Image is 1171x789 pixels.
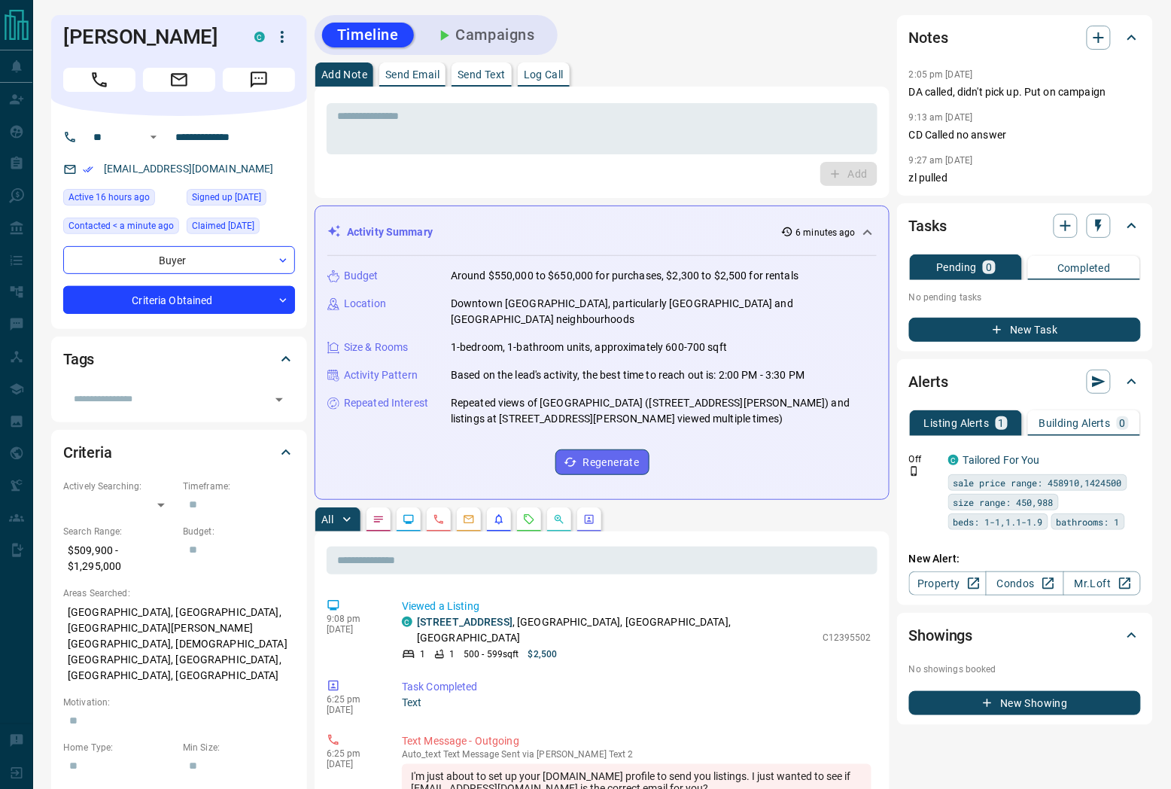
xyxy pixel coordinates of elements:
div: Tags [63,341,295,377]
p: Search Range: [63,525,175,538]
p: Pending [936,262,977,273]
div: Criteria [63,434,295,471]
svg: Agent Actions [583,513,595,525]
p: Send Text [458,69,506,80]
a: Condos [986,571,1063,596]
p: zl pulled [909,170,1141,186]
p: 9:13 am [DATE] [909,112,973,123]
a: Mr.Loft [1063,571,1141,596]
div: Mon Sep 08 2025 [187,218,295,239]
div: Alerts [909,364,1141,400]
svg: Lead Browsing Activity [403,513,415,525]
p: Downtown [GEOGRAPHIC_DATA], particularly [GEOGRAPHIC_DATA] and [GEOGRAPHIC_DATA] neighbourhoods [451,296,877,327]
p: No showings booked [909,663,1141,676]
div: condos.ca [948,455,959,465]
div: Notes [909,20,1141,56]
div: Tue Sep 16 2025 [63,218,179,239]
p: Listing Alerts [924,418,990,428]
button: Regenerate [555,449,649,475]
p: Budget [344,268,379,284]
span: Contacted < a minute ago [68,218,174,233]
h1: [PERSON_NAME] [63,25,232,49]
p: Size & Rooms [344,340,409,355]
p: , [GEOGRAPHIC_DATA], [GEOGRAPHIC_DATA], [GEOGRAPHIC_DATA] [417,614,815,646]
p: Home Type: [63,741,175,754]
span: Message [223,68,295,92]
span: size range: 450,988 [954,495,1054,510]
p: Budget: [183,525,295,538]
button: New Task [909,318,1141,342]
h2: Notes [909,26,948,50]
p: 1 [420,647,425,661]
p: 1 [999,418,1005,428]
p: Text Message - Outgoing [402,733,871,749]
p: [DATE] [327,624,379,635]
p: Text [402,695,871,711]
div: Activity Summary6 minutes ago [327,218,877,246]
span: sale price range: 458910,1424500 [954,475,1122,490]
span: beds: 1-1,1.1-1.9 [954,514,1043,529]
a: Tailored For You [963,454,1040,466]
p: 0 [1120,418,1126,428]
p: Activity Summary [347,224,433,240]
p: Viewed a Listing [402,599,871,614]
p: [DATE] [327,759,379,769]
a: [STREET_ADDRESS] [417,616,513,628]
p: Min Size: [183,741,295,754]
span: bathrooms: 1 [1057,514,1120,529]
p: Send Email [385,69,440,80]
h2: Criteria [63,440,112,465]
p: Task Completed [402,679,871,695]
div: Criteria Obtained [63,286,295,314]
p: Building Alerts [1039,418,1111,428]
p: 9:08 pm [327,614,379,624]
span: Active 16 hours ago [68,190,150,205]
p: 6:25 pm [327,694,379,705]
p: CD Called no answer [909,127,1141,143]
p: 6:25 pm [327,748,379,759]
svg: Push Notification Only [909,466,920,477]
p: [DATE] [327,705,379,715]
p: Repeated Interest [344,395,428,411]
button: Campaigns [420,23,550,47]
p: Activity Pattern [344,367,418,383]
p: 2:05 pm [DATE] [909,69,973,80]
button: New Showing [909,691,1141,715]
span: Claimed [DATE] [192,218,254,233]
p: Repeated views of [GEOGRAPHIC_DATA] ([STREET_ADDRESS][PERSON_NAME]) and listings at [STREET_ADDRE... [451,395,877,427]
h2: Tags [63,347,94,371]
div: condos.ca [402,617,412,627]
svg: Requests [523,513,535,525]
svg: Opportunities [553,513,565,525]
span: Signed up [DATE] [192,190,261,205]
p: New Alert: [909,551,1141,567]
p: Log Call [524,69,564,80]
p: All [321,514,333,525]
p: 0 [986,262,992,273]
p: Off [909,452,939,466]
div: Mon Sep 08 2025 [187,189,295,210]
div: Buyer [63,246,295,274]
p: Based on the lead's activity, the best time to reach out is: 2:00 PM - 3:30 PM [451,367,804,383]
p: $2,500 [528,647,558,661]
button: Open [269,389,290,410]
p: [GEOGRAPHIC_DATA], [GEOGRAPHIC_DATA], [GEOGRAPHIC_DATA][PERSON_NAME][GEOGRAPHIC_DATA], [DEMOGRAPH... [63,600,295,688]
div: Mon Sep 15 2025 [63,189,179,210]
p: Location [344,296,386,312]
h2: Tasks [909,214,947,238]
p: No pending tasks [909,286,1141,309]
button: Open [144,128,163,146]
p: 500 - 599 sqft [464,647,519,661]
p: Completed [1057,263,1111,273]
a: Property [909,571,987,596]
svg: Notes [373,513,385,525]
div: Tasks [909,208,1141,244]
p: Areas Searched: [63,586,295,600]
p: Around $550,000 to $650,000 for purchases, $2,300 to $2,500 for rentals [451,268,798,284]
p: Timeframe: [183,480,295,493]
p: C12395502 [823,631,871,644]
svg: Calls [433,513,445,525]
p: 1 [449,647,455,661]
span: auto_text [402,749,441,760]
h2: Alerts [909,370,948,394]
